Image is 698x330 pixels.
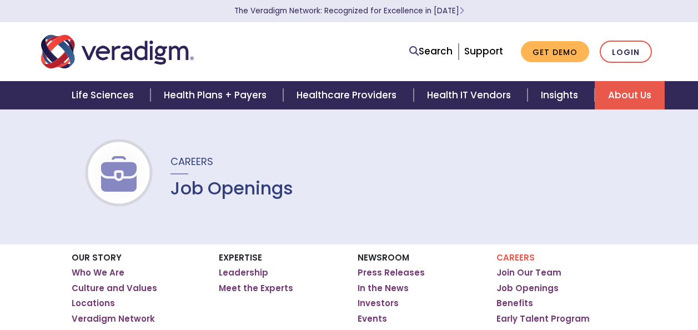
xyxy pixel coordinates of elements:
a: Locations [72,298,115,309]
a: Health Plans + Payers [150,81,283,109]
img: Veradigm logo [41,33,194,70]
a: Culture and Values [72,283,157,294]
span: Careers [170,154,213,168]
a: Leadership [219,267,268,278]
h1: Job Openings [170,178,293,199]
a: Search [409,44,453,59]
a: Events [358,313,387,324]
a: Healthcare Providers [283,81,413,109]
a: Who We Are [72,267,124,278]
a: Veradigm Network [72,313,155,324]
a: Health IT Vendors [414,81,528,109]
a: In the News [358,283,409,294]
a: Press Releases [358,267,425,278]
a: Support [464,44,503,58]
span: Learn More [459,6,464,16]
a: Early Talent Program [496,313,590,324]
a: Get Demo [521,41,589,63]
a: Login [600,41,652,63]
a: Life Sciences [58,81,150,109]
a: Insights [528,81,595,109]
a: Benefits [496,298,533,309]
a: Job Openings [496,283,559,294]
a: Investors [358,298,399,309]
a: Join Our Team [496,267,561,278]
a: About Us [595,81,665,109]
a: Meet the Experts [219,283,293,294]
a: The Veradigm Network: Recognized for Excellence in [DATE]Learn More [234,6,464,16]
